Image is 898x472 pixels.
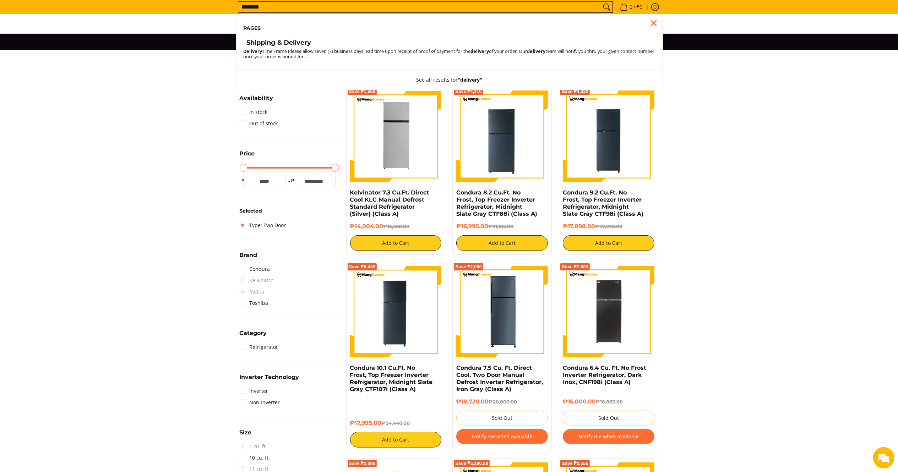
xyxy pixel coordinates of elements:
[595,224,622,229] del: ₱22,220.00
[563,90,654,182] img: Condura 9.2 Cu.Ft. No Frost, Top Freezer Inverter Refrigerator, Midnight Slate Gray CTF98i (Class A)
[240,252,257,258] span: Brand
[350,266,442,357] img: Condura 10.1 Cu.Ft. No Frost, Top Freezer Inverter Refrigerator, Midnight Slate Gray CTF107i (Cla...
[350,432,442,448] button: Add to Cart
[455,461,488,466] span: Save ₱5,190.89
[601,2,613,12] button: Search
[471,48,489,54] strong: delivery
[240,106,268,118] a: In stock
[116,4,134,21] div: Minimize live chat window
[240,95,273,101] span: Availability
[244,39,655,49] a: Shipping & Delivery
[247,39,311,47] h4: Shipping & Delivery
[349,461,376,466] span: Save ₱2,086
[240,341,278,353] a: Refrigerator
[289,177,296,184] span: ₱
[618,3,645,11] span: •
[563,189,643,217] a: Condura 9.2 Cu.Ft. No Frost, Top Freezer Inverter Refrigerator, Midnight Slate Gray CTF98i (Class A)
[240,385,268,397] a: Inverter
[563,266,654,357] img: Condura 6.4 Cu. Ft. No Frost Inverter Refrigerator, Dark Inox, CNF198i (Class A)
[458,76,483,83] strong: "delivery"
[562,461,588,466] span: Save ₱2,555
[240,374,299,385] summary: Open
[37,40,119,49] div: Chat with us now
[349,89,376,94] span: Save ₱1,556
[244,48,262,54] strong: Delivery
[456,266,548,357] img: condura-direct-cool-7.5-cubic-feet-2-door-manual-defrost-inverter-ref-iron-gray-full-view-mang-kosme
[382,420,410,426] del: ₱24,440.00
[596,399,623,405] del: ₱18,883.00
[562,265,588,269] span: Save ₱2,883
[455,89,482,94] span: Save ₱4,110
[240,220,286,231] a: Type: Two Door
[456,429,548,444] button: Notify me when available
[563,223,654,230] h6: ₱17,898.00
[240,397,280,408] a: Non-Inverter
[240,330,267,336] span: Category
[244,25,655,32] h6: Pages
[240,252,257,263] summary: Open
[240,441,267,452] span: 1 cu. ft.
[240,430,252,441] summary: Open
[648,18,659,28] div: Close pop up
[456,235,548,251] button: Add to Cart
[240,286,265,297] span: Midea
[563,235,654,251] button: Add to Cart
[240,118,278,129] a: Out of stock
[350,364,433,393] a: Condura 10.1 Cu.Ft. No Frost, Top Freezer Inverter Refrigerator, Midnight Slate Gray CTF107i (Cla...
[350,419,442,427] h6: ₱17,995.00
[456,189,537,217] a: Condura 8.2 Cu.Ft. No Frost, Top Freezer Inverter Refrigerator, Midnight Slate Gray CTF88i (Class A)
[240,208,339,214] h6: Selected
[240,95,273,106] summary: Open
[240,263,270,275] a: Condura
[409,70,490,90] button: See all results for"delivery"
[563,429,654,444] button: Notify me when available
[240,374,299,380] span: Inverter Technology
[350,189,429,217] a: Kelvinator 7.3 Cu.Ft. Direct Cool KLC Manual Defrost Standard Refrigerator (Silver) (Class A)
[456,364,543,393] a: Condura 7.5 Cu. Ft. Direct Cool, Two Door Manual Defrost Inverter Refrigerator, Iron Gray (Class A)
[488,224,513,229] del: ₱21,105.00
[455,265,482,269] span: Save ₱2,080
[563,364,646,385] a: Condura 6.4 Cu. Ft. No Frost Inverter Refrigerator, Dark Inox, CNF198i (Class A)
[240,330,267,341] summary: Open
[240,275,274,286] span: Kelvinator
[563,398,654,405] h6: ₱16,000.00
[244,48,655,60] small: Time Frame Please allow seven (7) business days lead time upon receipt of proof of payment for th...
[629,5,634,10] span: 0
[4,194,135,219] textarea: Type your message and hit 'Enter'
[562,89,588,94] span: Save ₱4,322
[636,5,644,10] span: ₱0
[41,89,98,161] span: We're online!
[383,224,410,229] del: ₱15,560.00
[240,151,255,157] span: Price
[240,177,247,184] span: ₱
[350,223,442,230] h6: ₱14,004.00
[240,151,255,162] summary: Open
[240,297,268,309] a: Toshiba
[563,411,654,426] button: Sold Out
[489,399,517,405] del: ₱20,800.00
[456,398,548,405] h6: ₱18,720.00
[456,411,548,426] button: Sold Out
[350,235,442,251] button: Add to Cart
[456,90,548,182] img: Condura 8.2 Cu.Ft. No Frost, Top Freezer Inverter Refrigerator, Midnight Slate Gray CTF88i (Class A)
[349,265,376,269] span: Save ₱6,445
[527,48,546,54] strong: delivery
[240,430,252,435] span: Size
[350,90,442,182] img: Kelvinator 7.3 Cu.Ft. Direct Cool KLC Manual Defrost Standard Refrigerator (Silver) (Class A)
[456,223,548,230] h6: ₱16,995.00
[240,452,270,463] a: 10 cu. ft.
